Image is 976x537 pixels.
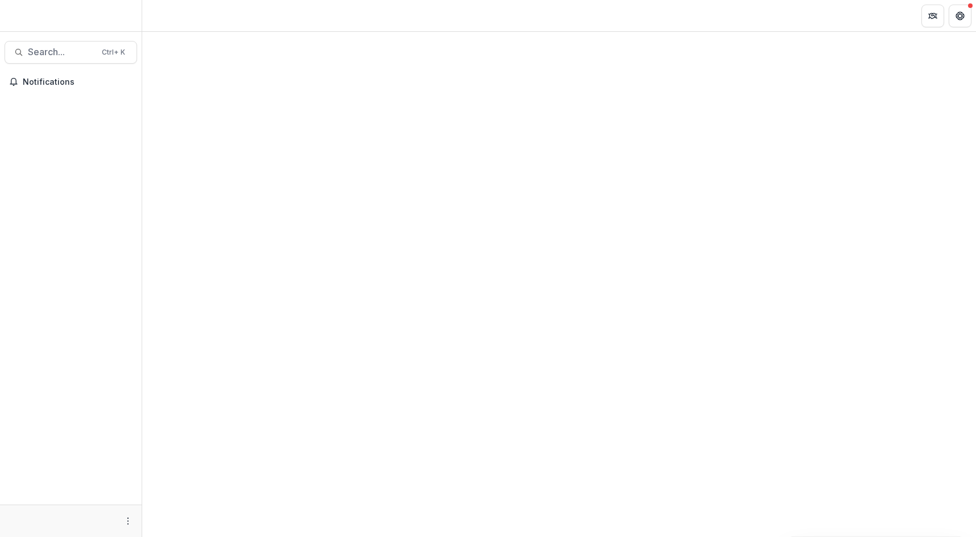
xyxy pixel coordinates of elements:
button: More [121,514,135,528]
div: Ctrl + K [100,46,127,59]
span: Notifications [23,77,133,87]
button: Notifications [5,73,137,91]
nav: breadcrumb [147,7,195,24]
span: Search... [28,47,95,57]
button: Partners [921,5,944,27]
button: Get Help [949,5,971,27]
button: Search... [5,41,137,64]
